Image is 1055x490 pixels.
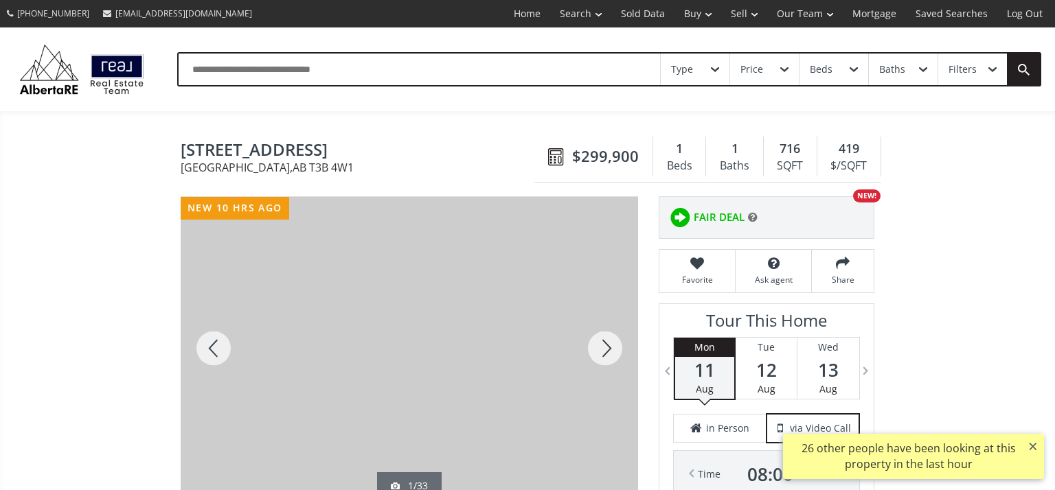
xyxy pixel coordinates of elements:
span: Aug [758,382,775,395]
span: 12 [736,360,797,380]
span: 145 Point Drive NW #1406 [181,141,541,162]
span: Aug [819,382,837,395]
a: [EMAIL_ADDRESS][DOMAIN_NAME] [96,1,259,26]
span: 716 [780,140,800,158]
div: Baths [879,65,905,74]
div: Filters [949,65,977,74]
div: $/SQFT [824,156,874,176]
button: × [1022,434,1044,458]
div: Beds [810,65,832,74]
div: new 10 hrs ago [181,197,289,220]
span: [EMAIL_ADDRESS][DOMAIN_NAME] [115,8,252,19]
span: via Video Call [790,421,851,435]
div: Mon [675,338,734,357]
div: Baths [713,156,756,176]
div: 1 [713,140,756,158]
span: [GEOGRAPHIC_DATA] , AB T3B 4W1 [181,162,541,173]
div: 26 other people have been looking at this property in the last hour [790,441,1027,472]
div: Wed [797,338,859,357]
span: $299,900 [572,145,639,167]
div: 419 [824,140,874,158]
div: SQFT [771,156,810,176]
span: 08 : 00 [747,465,793,484]
span: Share [819,274,867,285]
span: Ask agent [742,274,804,285]
span: Aug [696,382,714,395]
span: in Person [706,421,749,435]
div: 1 [660,140,699,158]
span: 13 [797,360,859,380]
span: 11 [675,360,734,380]
div: Price [740,65,763,74]
img: Logo [14,41,150,97]
span: FAIR DEAL [694,210,745,224]
h3: Tour This Home [673,311,860,337]
span: [PHONE_NUMBER] [17,8,89,19]
div: Beds [660,156,699,176]
div: Type [671,65,693,74]
div: Tue [736,338,797,357]
div: NEW! [853,189,881,202]
span: Favorite [666,274,728,285]
div: Time AM [698,465,835,484]
img: rating icon [666,204,694,231]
